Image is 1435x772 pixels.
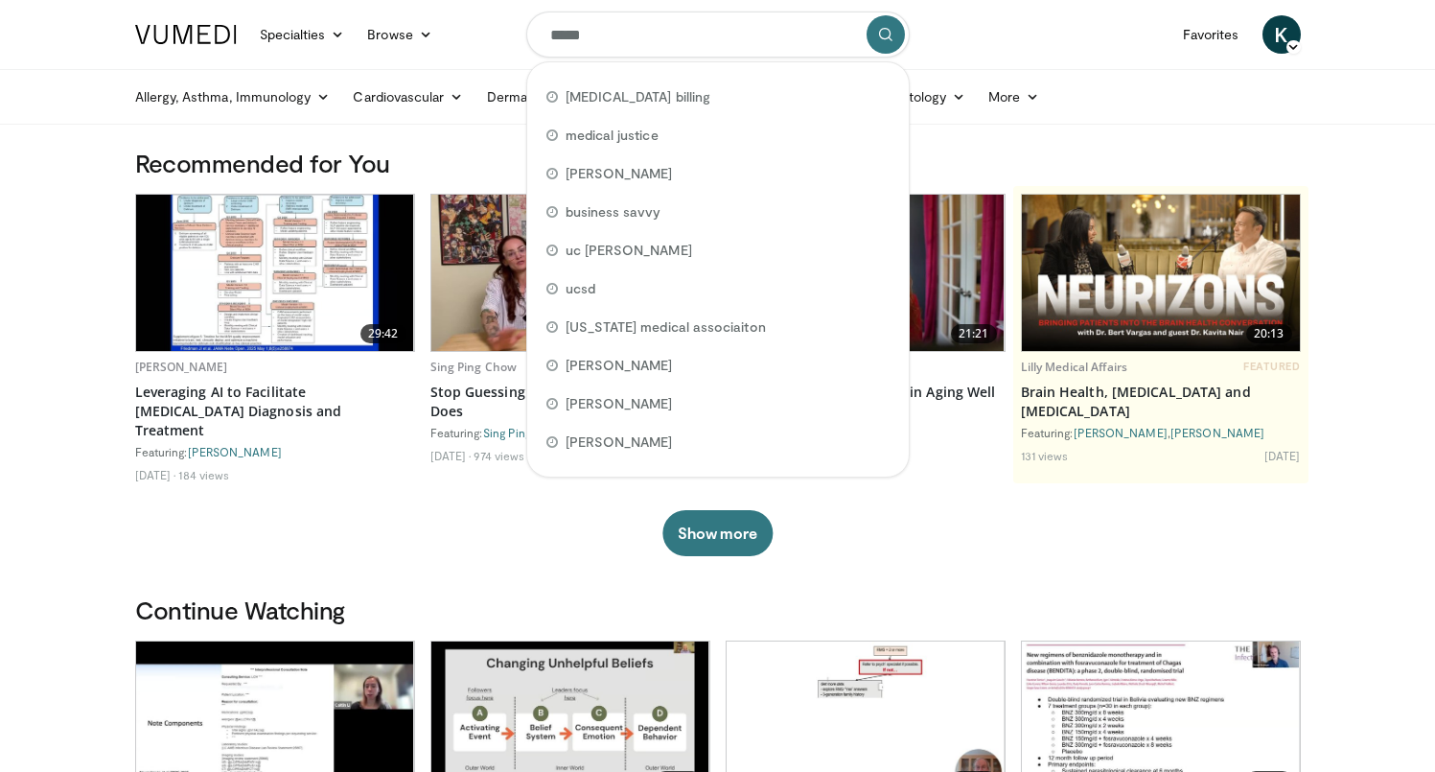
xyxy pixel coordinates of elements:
a: Dermatology [475,78,596,116]
input: Search topics, interventions [526,12,910,58]
a: Sing Ping Chow [430,359,518,375]
a: Leveraging AI to Facilitate [MEDICAL_DATA] Diagnosis and Treatment [135,383,415,440]
div: Featuring: , [1021,425,1301,440]
span: [PERSON_NAME] [566,394,673,413]
h3: Recommended for You [135,148,1301,178]
li: 131 views [1021,448,1069,463]
span: 29:42 [360,324,406,343]
a: [PERSON_NAME] [188,445,282,458]
a: [PERSON_NAME] [1170,426,1264,439]
span: business savvy [566,202,661,222]
img: ca157f26-4c4a-49fd-8611-8e91f7be245d.png.620x360_q85_upscale.jpg [1022,195,1300,351]
a: Browse [356,15,444,54]
img: a028b2ed-2799-4348-b6b4-733b0fc51b04.620x360_q85_upscale.jpg [136,195,414,351]
span: 20:13 [1246,324,1292,343]
span: uc [PERSON_NAME] [566,241,692,260]
a: K [1262,15,1301,54]
img: VuMedi Logo [135,25,237,44]
div: Featuring: [135,444,415,459]
span: medical justice [566,126,659,145]
button: Show more [662,510,773,556]
a: Brain Health, [MEDICAL_DATA] and [MEDICAL_DATA] [1021,383,1301,421]
li: 974 views [474,448,524,463]
a: [PERSON_NAME] [135,359,228,375]
span: FEATURED [1243,360,1300,373]
span: 21:21 [951,324,997,343]
a: Lilly Medical Affairs [1021,359,1128,375]
a: Cardiovascular [341,78,474,116]
img: 74f48e99-7be1-4805-91f5-c50674ee60d2.620x360_q85_upscale.jpg [431,195,709,351]
a: 29:42 [136,195,414,351]
a: More [977,78,1051,116]
a: Rheumatology [846,78,977,116]
li: [DATE] [135,467,176,482]
a: Sing Ping Chow [483,426,566,439]
a: [PERSON_NAME] [1074,426,1168,439]
a: 15:47 [431,195,709,351]
a: Stop Guessing - Here’s What 7-OH Really Does [430,383,710,421]
li: [DATE] [1264,448,1301,463]
div: Featuring: [430,425,710,440]
li: 184 views [178,467,229,482]
span: [MEDICAL_DATA] billing [566,87,711,106]
span: [PERSON_NAME] [566,164,673,183]
a: 20:13 [1022,195,1300,351]
li: [DATE] [430,448,472,463]
span: [US_STATE] medical associaiton [566,317,766,337]
span: [PERSON_NAME] [566,356,673,375]
a: Specialties [248,15,357,54]
span: [PERSON_NAME] [566,433,673,452]
a: Allergy, Asthma, Immunology [124,78,342,116]
span: ucsd [566,279,595,298]
a: Favorites [1171,15,1251,54]
h3: Continue Watching [135,595,1301,625]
